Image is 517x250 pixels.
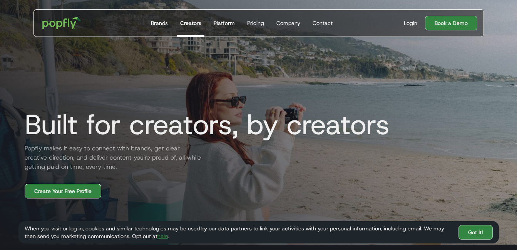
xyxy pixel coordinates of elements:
div: Creators [180,19,201,27]
a: Create Your Free Profile [25,184,101,198]
a: here [157,233,168,240]
a: home [37,12,87,35]
div: Contact [313,19,333,27]
a: Contact [310,10,336,37]
a: Pricing [244,10,267,37]
a: Company [273,10,303,37]
a: Brands [148,10,171,37]
a: Got It! [458,225,493,240]
a: Login [401,19,420,27]
a: Platform [211,10,238,37]
div: Company [276,19,300,27]
div: Login [404,19,417,27]
h2: Popfly makes it easy to connect with brands, get clear creative direction, and deliver content yo... [18,144,203,172]
div: Pricing [247,19,264,27]
a: Book a Demo [425,16,477,30]
a: Creators [177,10,204,37]
div: Platform [214,19,235,27]
div: Brands [151,19,168,27]
h1: Built for creators, by creators [18,109,390,140]
div: When you visit or log in, cookies and similar technologies may be used by our data partners to li... [25,225,452,240]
